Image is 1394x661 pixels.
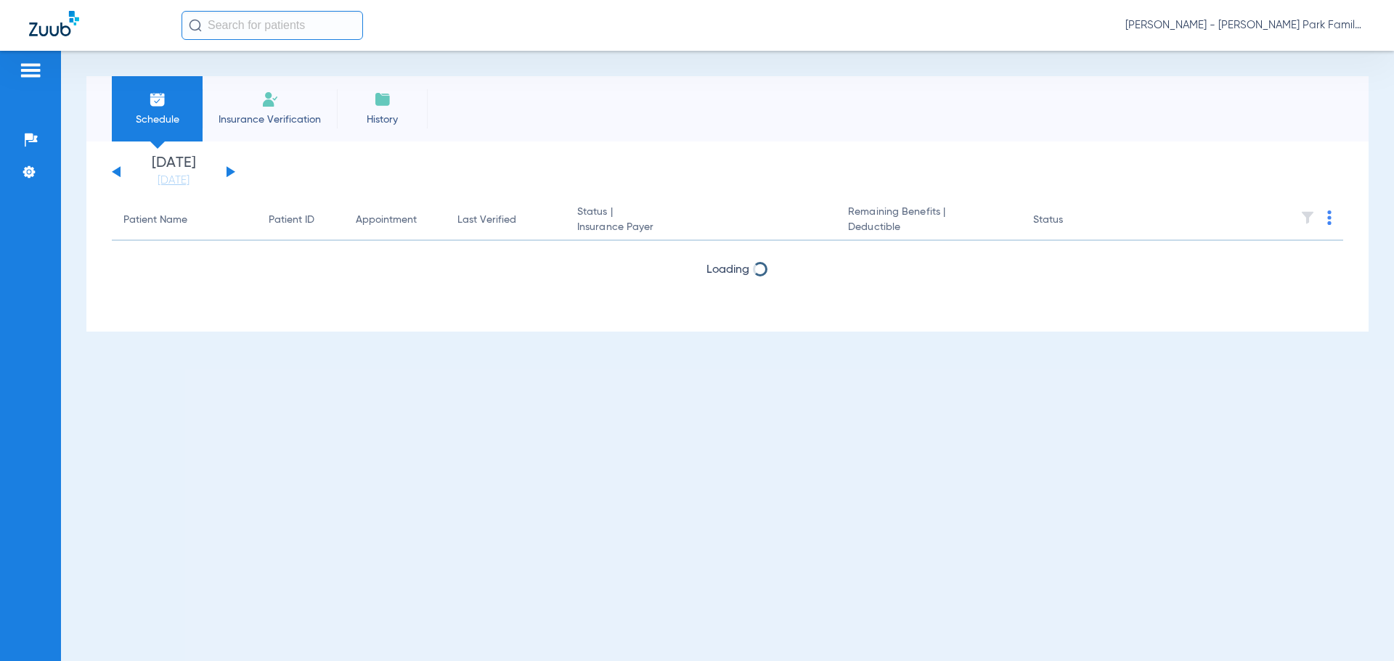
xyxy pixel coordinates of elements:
[182,11,363,40] input: Search for patients
[269,213,314,228] div: Patient ID
[1327,210,1332,225] img: group-dot-blue.svg
[706,264,749,276] span: Loading
[189,19,202,32] img: Search Icon
[457,213,554,228] div: Last Verified
[1125,18,1365,33] span: [PERSON_NAME] - [PERSON_NAME] Park Family Dentistry
[374,91,391,108] img: History
[130,173,217,188] a: [DATE]
[577,220,825,235] span: Insurance Payer
[123,112,192,127] span: Schedule
[19,62,42,79] img: hamburger-icon
[1300,210,1315,225] img: filter.svg
[348,112,417,127] span: History
[1022,200,1120,241] th: Status
[848,220,1009,235] span: Deductible
[836,200,1021,241] th: Remaining Benefits |
[130,156,217,188] li: [DATE]
[457,213,516,228] div: Last Verified
[356,213,417,228] div: Appointment
[566,200,836,241] th: Status |
[123,213,187,228] div: Patient Name
[269,213,333,228] div: Patient ID
[149,91,166,108] img: Schedule
[213,112,326,127] span: Insurance Verification
[261,91,279,108] img: Manual Insurance Verification
[123,213,245,228] div: Patient Name
[356,213,434,228] div: Appointment
[29,11,79,36] img: Zuub Logo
